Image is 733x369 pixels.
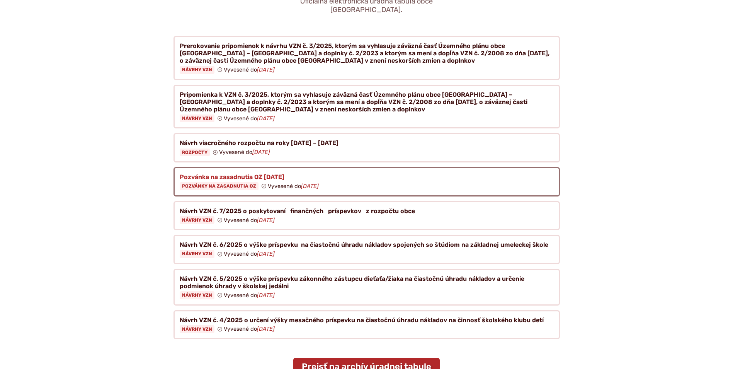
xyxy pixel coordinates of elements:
a: Pozvánka na zasadnutia OZ [DATE] Pozvánky na zasadnutia OZ Vyvesené do[DATE] [173,167,560,196]
a: Návrh VZN č. 4/2025 o určení výšky mesačného príspevku na čiastočnú úhradu nákladov na činnosť šk... [173,310,560,340]
a: Pripomienka k VZN č. 3/2025, ktorým sa vyhlasuje záväzná časť Územného plánu obce [GEOGRAPHIC_DAT... [173,85,560,129]
a: Návrh VZN č. 7/2025 o poskytovaní finančných príspevkov z rozpočtu obce Návrhy VZN Vyvesené do[DATE] [173,201,560,231]
a: Návrh viacročného rozpočtu na roky [DATE] – [DATE] Rozpočty Vyvesené do[DATE] [173,133,560,162]
a: Návrh VZN č. 6/2025 o výške príspevku na čiastočnú úhradu nákladov spojených so štúdiom na základ... [173,235,560,264]
a: Prerokovanie pripomienok k návrhu VZN č. 3/2025, ktorým sa vyhlasuje záväzná časť Územného plánu ... [173,36,560,80]
a: Návrh VZN č. 5/2025 o výške príspevku zákonného zástupcu dieťaťa/žiaka na čiastočnú úhradu náklad... [173,269,560,306]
